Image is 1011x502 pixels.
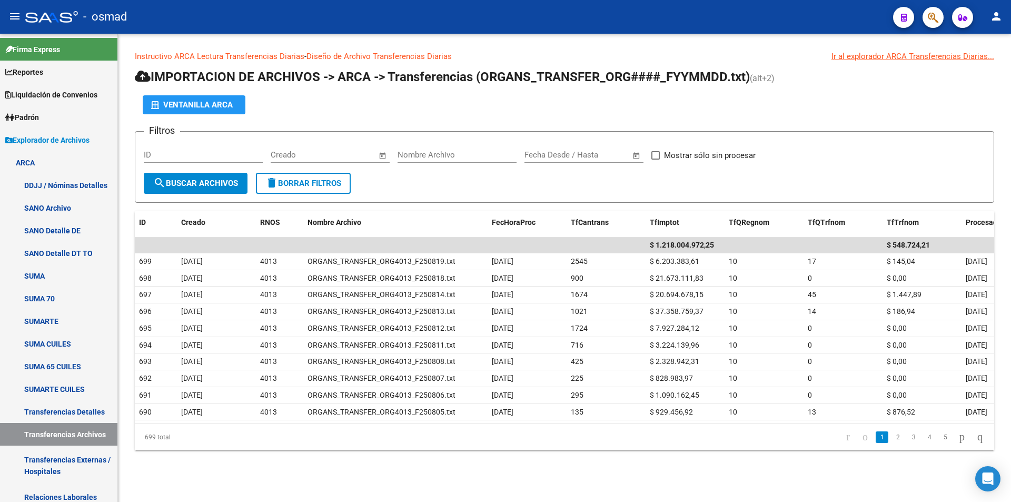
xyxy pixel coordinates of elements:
p: - [135,51,994,62]
span: 4013 [260,324,277,332]
span: $ 1.218.004.972,25 [650,241,714,249]
span: [DATE] [181,374,203,382]
span: $ 20.694.678,15 [650,290,703,299]
span: 4013 [260,357,277,366]
span: [DATE] [966,324,987,332]
span: ORGANS_TRANSFER_ORG4013_F250818.txt [308,274,455,282]
span: 696 [139,307,152,316]
li: page 5 [937,428,953,446]
span: $ 548.724,21 [887,241,930,249]
span: 1724 [571,324,588,332]
span: FecHoraProc [492,218,536,227]
span: $ 2.328.942,31 [650,357,699,366]
span: [DATE] [492,307,513,316]
span: IMPORTACION DE ARCHIVOS -> ARCA -> Transferencias (ORGANS_TRANSFER_ORG####_FYYMMDD.txt) [135,70,750,84]
span: 4013 [260,374,277,382]
span: [DATE] [966,408,987,416]
span: 694 [139,341,152,349]
span: 693 [139,357,152,366]
span: [DATE] [966,374,987,382]
button: Open calendar [377,150,389,162]
a: 3 [907,431,920,443]
a: 1 [876,431,888,443]
datatable-header-cell: TfQTrfnom [804,211,883,234]
span: [DATE] [181,408,203,416]
span: $ 0,00 [887,374,907,382]
span: Procesado [966,218,1002,227]
button: Borrar Filtros [256,173,351,194]
a: go to first page [841,431,855,443]
span: [DATE] [492,357,513,366]
div: Ir al explorador ARCA Transferencias Diarias... [831,51,994,62]
span: (alt+2) [750,73,775,83]
span: Creado [181,218,205,227]
datatable-header-cell: TfQRegnom [725,211,804,234]
span: TfCantrans [571,218,609,227]
a: go to last page [973,431,987,443]
span: ORGANS_TRANSFER_ORG4013_F250808.txt [308,357,455,366]
span: 4013 [260,290,277,299]
span: $ 876,52 [887,408,915,416]
span: Buscar Archivos [153,179,238,188]
span: 10 [729,290,737,299]
a: 5 [939,431,951,443]
a: Instructivo ARCA Lectura Transferencias Diarias [135,52,304,61]
span: ORGANS_TRANSFER_ORG4013_F250807.txt [308,374,455,382]
span: $ 0,00 [887,341,907,349]
datatable-header-cell: ID [135,211,177,234]
li: page 4 [921,428,937,446]
span: 17 [808,257,816,265]
span: $ 1.090.162,45 [650,391,699,399]
span: 13 [808,408,816,416]
datatable-header-cell: FecHoraProc [488,211,567,234]
span: $ 6.203.383,61 [650,257,699,265]
span: 10 [729,341,737,349]
li: page 2 [890,428,906,446]
span: 716 [571,341,583,349]
datatable-header-cell: Creado [177,211,256,234]
a: 4 [923,431,936,443]
span: 0 [808,341,812,349]
span: [DATE] [492,341,513,349]
span: [DATE] [492,374,513,382]
span: 4013 [260,341,277,349]
span: [DATE] [492,274,513,282]
span: 45 [808,290,816,299]
span: 4013 [260,274,277,282]
span: Nombre Archivo [308,218,361,227]
span: $ 0,00 [887,357,907,366]
li: page 1 [874,428,890,446]
span: TfQRegnom [729,218,769,227]
span: ORGANS_TRANSFER_ORG4013_F250813.txt [308,307,455,316]
span: $ 7.927.284,12 [650,324,699,332]
span: 0 [808,374,812,382]
span: [DATE] [492,290,513,299]
span: 10 [729,274,737,282]
a: go to previous page [858,431,873,443]
span: ORGANS_TRANSFER_ORG4013_F250814.txt [308,290,455,299]
span: [DATE] [492,324,513,332]
span: 14 [808,307,816,316]
span: [DATE] [181,324,203,332]
span: 1021 [571,307,588,316]
span: 10 [729,391,737,399]
span: 10 [729,374,737,382]
span: [DATE] [966,307,987,316]
span: [DATE] [181,341,203,349]
span: 10 [729,408,737,416]
span: 0 [808,391,812,399]
span: 695 [139,324,152,332]
span: RNOS [260,218,280,227]
span: - osmad [83,5,127,28]
span: $ 0,00 [887,324,907,332]
span: [DATE] [966,290,987,299]
span: ORGANS_TRANSFER_ORG4013_F250811.txt [308,341,455,349]
span: 4013 [260,257,277,265]
mat-icon: person [990,10,1003,23]
span: [DATE] [181,274,203,282]
span: Padrón [5,112,39,123]
span: $ 3.224.139,96 [650,341,699,349]
mat-icon: search [153,176,166,189]
div: 699 total [135,424,305,450]
button: Ventanilla ARCA [143,95,245,114]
